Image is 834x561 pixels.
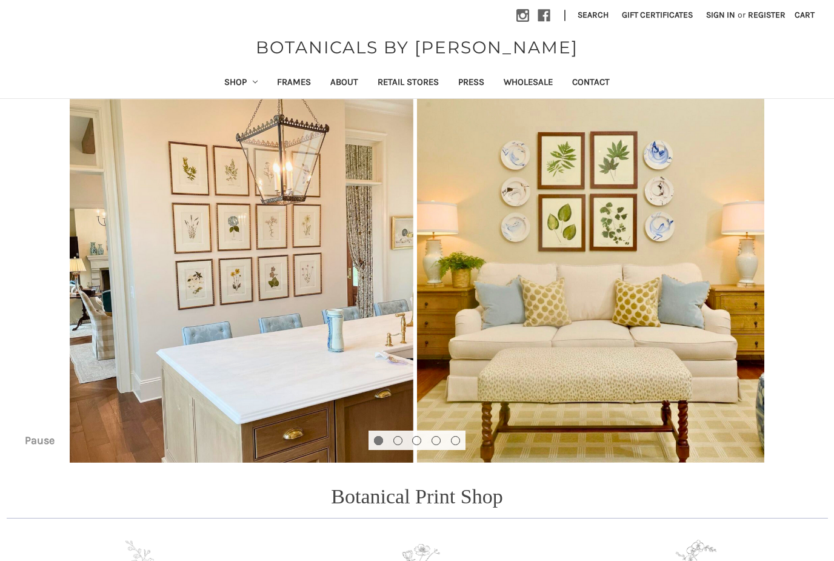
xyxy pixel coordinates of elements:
a: Retail Stores [368,69,449,98]
a: Press [449,69,494,98]
a: BOTANICALS BY [PERSON_NAME] [250,35,584,60]
button: Go to slide 5 of 5 [451,436,460,445]
span: Cart [795,10,815,20]
a: Contact [562,69,619,98]
button: Go to slide 2 of 5 [393,436,402,445]
button: Pause carousel [15,431,64,450]
a: Wholesale [494,69,562,98]
button: Go to slide 3 of 5 [412,436,421,445]
p: Botanical Print Shop [331,481,502,512]
a: Frames [267,69,321,98]
a: About [321,69,368,98]
button: Go to slide 4 of 5 [432,436,441,445]
button: Go to slide 1 of 5, active [374,436,383,445]
li: | [559,6,571,25]
span: or [736,8,747,21]
a: Shop [215,69,268,98]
